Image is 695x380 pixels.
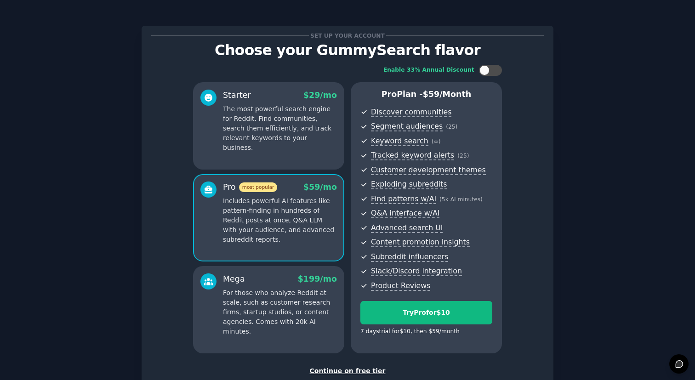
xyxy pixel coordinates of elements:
p: The most powerful search engine for Reddit. Find communities, search them efficiently, and track ... [223,104,337,153]
div: Try Pro for $10 [361,308,492,318]
span: Q&A interface w/AI [371,209,439,218]
span: Set up your account [309,31,387,40]
span: Tracked keyword alerts [371,151,454,160]
span: Exploding subreddits [371,180,447,189]
span: ( 5k AI minutes ) [439,196,483,203]
span: $ 59 /mo [303,182,337,192]
span: ( ∞ ) [432,138,441,145]
span: $ 199 /mo [298,274,337,284]
span: most popular [239,182,278,192]
p: Pro Plan - [360,89,492,100]
span: ( 25 ) [446,124,457,130]
div: Enable 33% Annual Discount [383,66,474,74]
span: Discover communities [371,108,451,117]
div: Starter [223,90,251,101]
p: Includes powerful AI features like pattern-finding in hundreds of Reddit posts at once, Q&A LLM w... [223,196,337,244]
span: Segment audiences [371,122,443,131]
p: For those who analyze Reddit at scale, such as customer research firms, startup studios, or conte... [223,288,337,336]
span: Customer development themes [371,165,486,175]
div: Pro [223,181,277,193]
span: Keyword search [371,136,428,146]
span: $ 29 /mo [303,91,337,100]
span: Slack/Discord integration [371,267,462,276]
button: TryProfor$10 [360,301,492,324]
span: Product Reviews [371,281,430,291]
span: $ 59 /month [423,90,472,99]
span: Content promotion insights [371,238,470,247]
span: Find patterns w/AI [371,194,436,204]
span: Advanced search UI [371,223,443,233]
span: Subreddit influencers [371,252,448,262]
div: Mega [223,273,245,285]
div: Continue on free tier [151,366,544,376]
span: ( 25 ) [457,153,469,159]
p: Choose your GummySearch flavor [151,42,544,58]
div: 7 days trial for $10 , then $ 59 /month [360,328,460,336]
